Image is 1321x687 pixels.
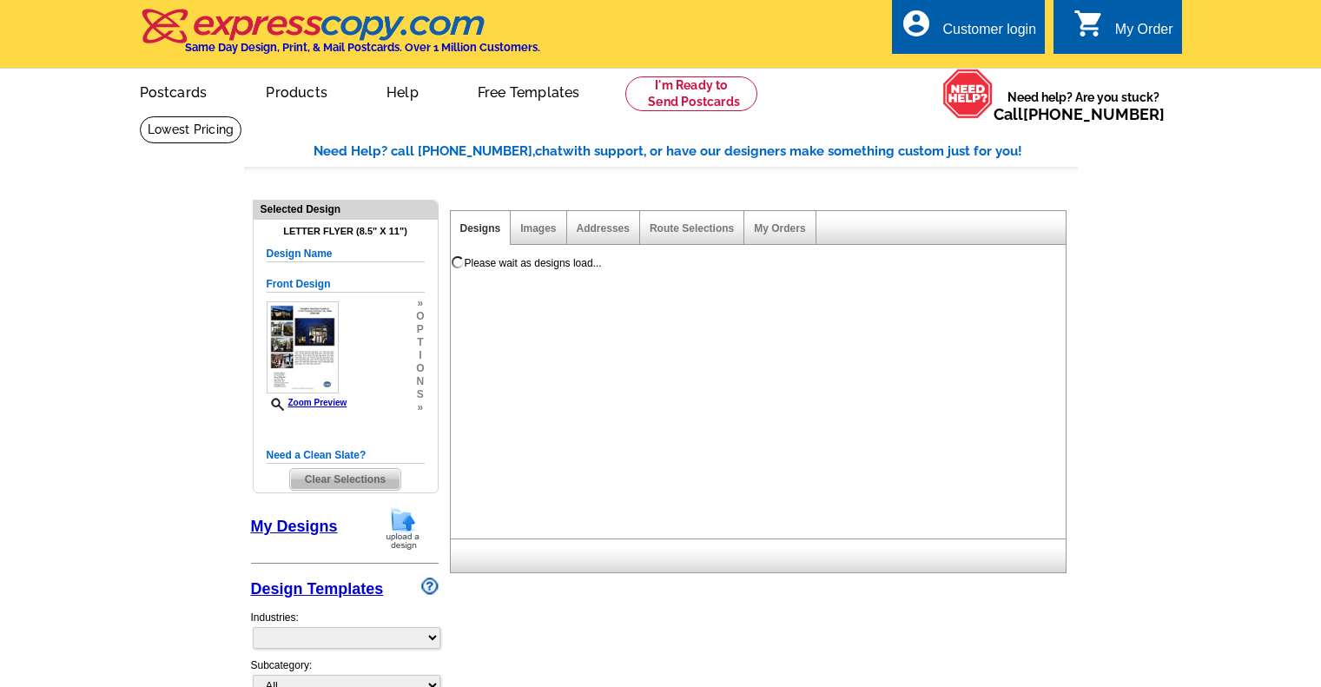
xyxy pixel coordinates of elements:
span: s [416,388,424,401]
a: Images [520,222,556,235]
span: chat [535,143,563,159]
span: » [416,297,424,310]
i: shopping_cart [1073,8,1105,39]
a: [PHONE_NUMBER] [1023,105,1165,123]
a: My Designs [251,518,338,535]
img: upload-design [380,506,426,551]
a: Addresses [577,222,630,235]
h4: Same Day Design, Print, & Mail Postcards. Over 1 Million Customers. [185,41,540,54]
img: loading... [451,255,465,269]
i: account_circle [901,8,932,39]
h5: Design Name [267,246,425,262]
a: Postcards [112,70,235,111]
div: Customer login [942,22,1036,46]
a: Products [238,70,355,111]
div: Industries: [251,601,439,657]
div: Need Help? call [PHONE_NUMBER], with support, or have our designers make something custom just fo... [314,142,1078,162]
img: LTflyer3.jpg [267,301,340,393]
img: design-wizard-help-icon.png [421,578,439,595]
h5: Front Design [267,276,425,293]
img: help [942,69,994,119]
span: Clear Selections [290,469,400,490]
span: n [416,375,424,388]
span: Call [994,105,1165,123]
span: o [416,310,424,323]
div: Selected Design [254,201,438,217]
a: Same Day Design, Print, & Mail Postcards. Over 1 Million Customers. [140,21,540,54]
span: Need help? Are you stuck? [994,89,1173,123]
a: My Orders [754,222,805,235]
span: o [416,362,424,375]
a: Zoom Preview [267,398,347,407]
div: Please wait as designs load... [465,255,602,271]
h4: Letter Flyer (8.5" x 11") [267,226,425,237]
span: » [416,401,424,414]
h5: Need a Clean Slate? [267,447,425,464]
a: Help [359,70,446,111]
span: t [416,336,424,349]
a: account_circle Customer login [901,19,1036,41]
div: My Order [1115,22,1173,46]
a: Free Templates [450,70,608,111]
a: Design Templates [251,580,384,598]
a: Route Selections [650,222,734,235]
a: shopping_cart My Order [1073,19,1173,41]
span: p [416,323,424,336]
a: Designs [460,222,501,235]
span: i [416,349,424,362]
